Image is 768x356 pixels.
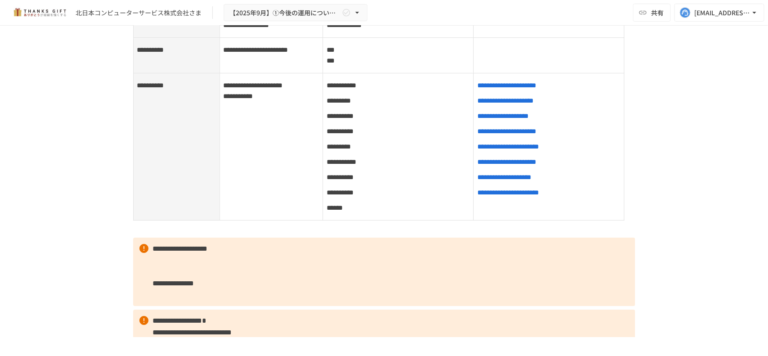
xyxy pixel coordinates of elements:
[229,7,340,18] span: 【2025年9月】①今後の運用についてのご案内/THANKS GIFTキックオフMTG
[651,8,664,18] span: 共有
[224,4,368,22] button: 【2025年9月】①今後の運用についてのご案内/THANKS GIFTキックオフMTG
[694,7,750,18] div: [EMAIL_ADDRESS][DOMAIN_NAME]
[76,8,202,18] div: 北日本コンピューターサービス株式会社さま
[674,4,764,22] button: [EMAIL_ADDRESS][DOMAIN_NAME]
[11,5,68,20] img: mMP1OxWUAhQbsRWCurg7vIHe5HqDpP7qZo7fRoNLXQh
[633,4,671,22] button: 共有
